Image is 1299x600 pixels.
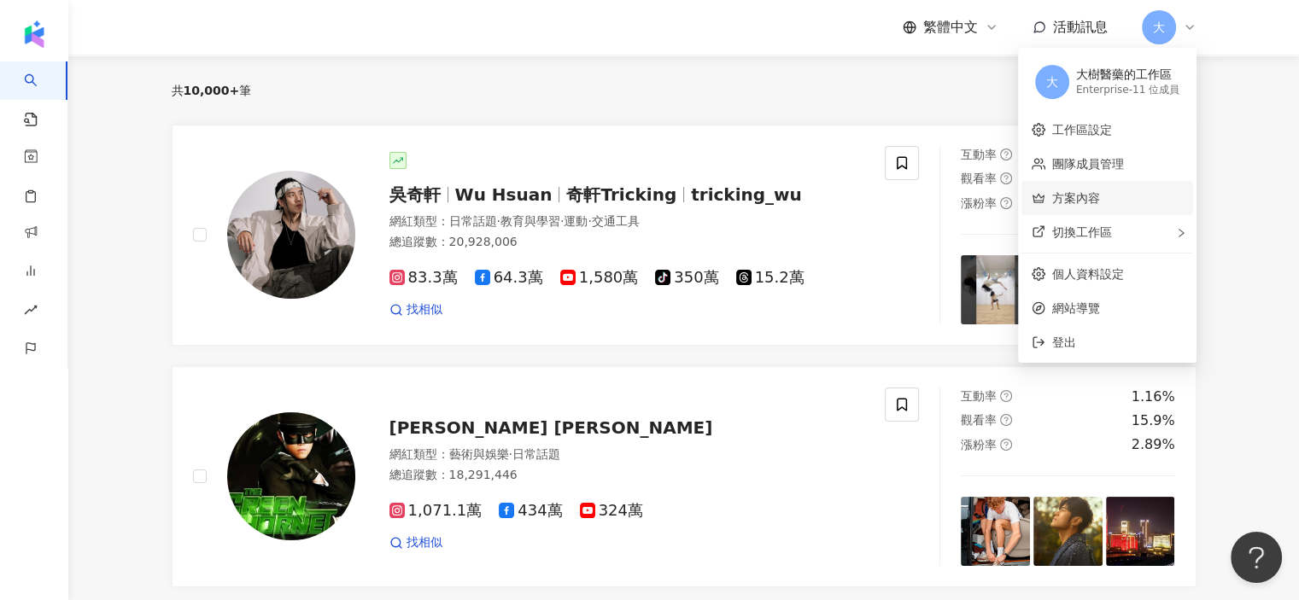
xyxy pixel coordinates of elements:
span: 繁體中文 [923,18,978,37]
span: 日常話題 [449,214,497,228]
span: 互動率 [961,148,997,161]
span: 藝術與娛樂 [449,447,509,461]
div: 總追蹤數 ： 20,928,006 [389,234,865,251]
span: 教育與學習 [500,214,560,228]
span: 觀看率 [961,413,997,427]
div: 網紅類型 ： [389,446,865,463]
span: 10,000+ [184,84,240,97]
a: 個人資料設定 [1052,267,1124,281]
span: 大 [1153,18,1165,37]
span: 交通工具 [592,214,640,228]
a: 找相似 [389,534,442,551]
span: 350萬 [655,269,718,287]
span: · [560,214,564,228]
span: 434萬 [499,502,562,520]
div: 2.89% [1132,435,1175,454]
span: question-circle [1000,149,1012,160]
span: 日常話題 [512,447,560,461]
span: tricking_wu [691,184,802,205]
span: 登出 [1052,335,1076,349]
span: right [1176,228,1186,238]
span: 大 [1046,73,1058,91]
div: 1.16% [1132,387,1175,406]
span: question-circle [1000,390,1012,402]
span: 324萬 [580,502,643,520]
div: 共 筆 [172,84,252,97]
a: KOL Avatar[PERSON_NAME] [PERSON_NAME]網紅類型：藝術與娛樂·日常話題總追蹤數：18,291,4461,071.1萬434萬324萬找相似互動率question... [172,366,1197,587]
div: 總追蹤數 ： 18,291,446 [389,467,865,484]
span: · [497,214,500,228]
img: post-image [1106,497,1175,566]
a: 工作區設定 [1052,123,1112,137]
span: rise [24,293,38,331]
span: · [509,447,512,461]
span: 15.2萬 [736,269,805,287]
span: question-circle [1000,197,1012,209]
span: 觀看率 [961,172,997,185]
span: Wu Hsuan [455,184,553,205]
img: KOL Avatar [227,412,355,540]
div: 網紅類型 ： [389,213,865,230]
span: 找相似 [407,534,442,551]
a: KOL Avatar吳奇軒Wu Hsuan奇軒Trickingtricking_wu網紅類型：日常話題·教育與學習·運動·交通工具總追蹤數：20,928,00683.3萬64.3萬1,580萬3... [172,125,1197,346]
span: question-circle [1000,172,1012,184]
span: 網站導覽 [1052,299,1183,317]
span: 吳奇軒 [389,184,441,205]
span: 64.3萬 [475,269,543,287]
iframe: Help Scout Beacon - Open [1231,532,1282,583]
span: 找相似 [407,301,442,318]
div: 15.9% [1132,411,1175,430]
a: search [24,61,58,128]
span: 互動率 [961,389,997,403]
span: question-circle [1000,439,1012,451]
span: 漲粉率 [961,438,997,451]
img: logo icon [20,20,48,48]
img: post-image [961,497,1030,566]
a: 方案內容 [1052,191,1100,205]
span: 運動 [564,214,588,228]
span: 1,580萬 [560,269,639,287]
img: post-image [1033,497,1103,566]
span: 漲粉率 [961,196,997,210]
span: 奇軒Tricking [566,184,676,205]
span: 83.3萬 [389,269,458,287]
a: 團隊成員管理 [1052,157,1124,171]
span: · [588,214,591,228]
div: Enterprise - 11 位成員 [1076,83,1179,97]
span: 切換工作區 [1052,225,1112,239]
span: 1,071.1萬 [389,502,483,520]
span: question-circle [1000,414,1012,426]
span: 活動訊息 [1053,19,1108,35]
div: 大樹醫藥的工作區 [1076,67,1179,84]
img: post-image [961,255,1030,324]
span: [PERSON_NAME] [PERSON_NAME] [389,417,713,438]
img: KOL Avatar [227,171,355,299]
a: 找相似 [389,301,442,318]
